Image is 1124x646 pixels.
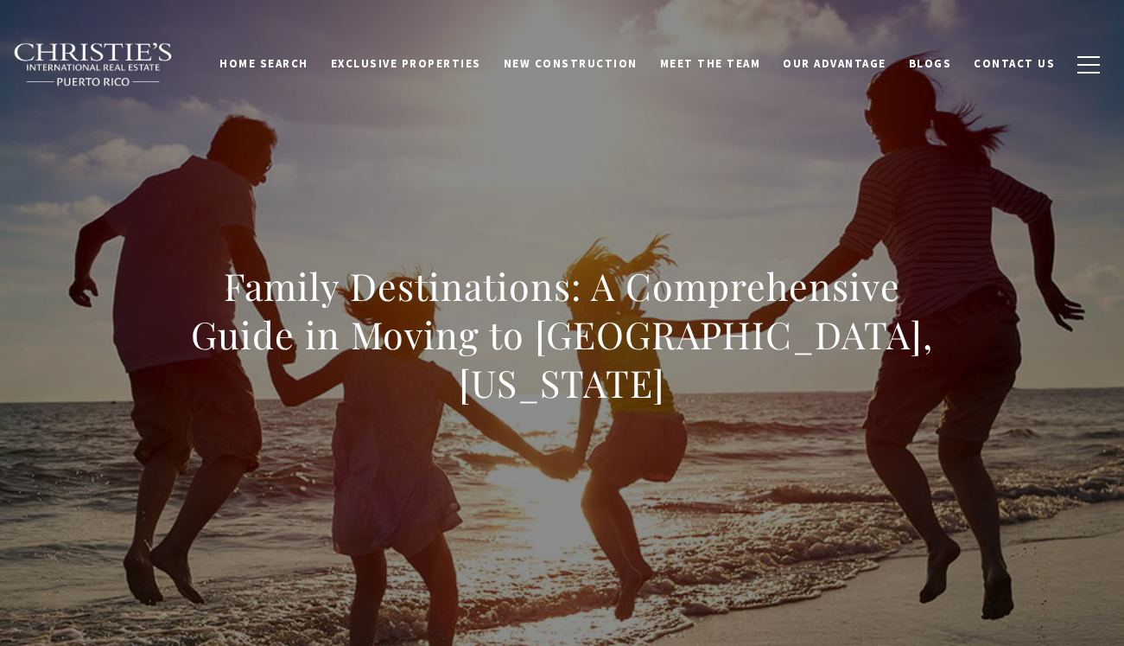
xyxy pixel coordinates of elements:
img: Christie's International Real Estate black text logo [13,42,174,87]
span: Our Advantage [783,56,886,71]
a: Blogs [898,48,963,80]
span: New Construction [504,56,638,71]
span: Exclusive Properties [331,56,481,71]
span: Blogs [909,56,952,71]
span: Contact Us [974,56,1055,71]
a: Our Advantage [772,48,898,80]
h1: Family Destinations: A Comprehensive Guide in Moving to [GEOGRAPHIC_DATA], [US_STATE] [181,262,943,407]
a: Home Search [208,48,320,80]
a: Meet the Team [649,48,772,80]
a: New Construction [492,48,649,80]
a: Exclusive Properties [320,48,492,80]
